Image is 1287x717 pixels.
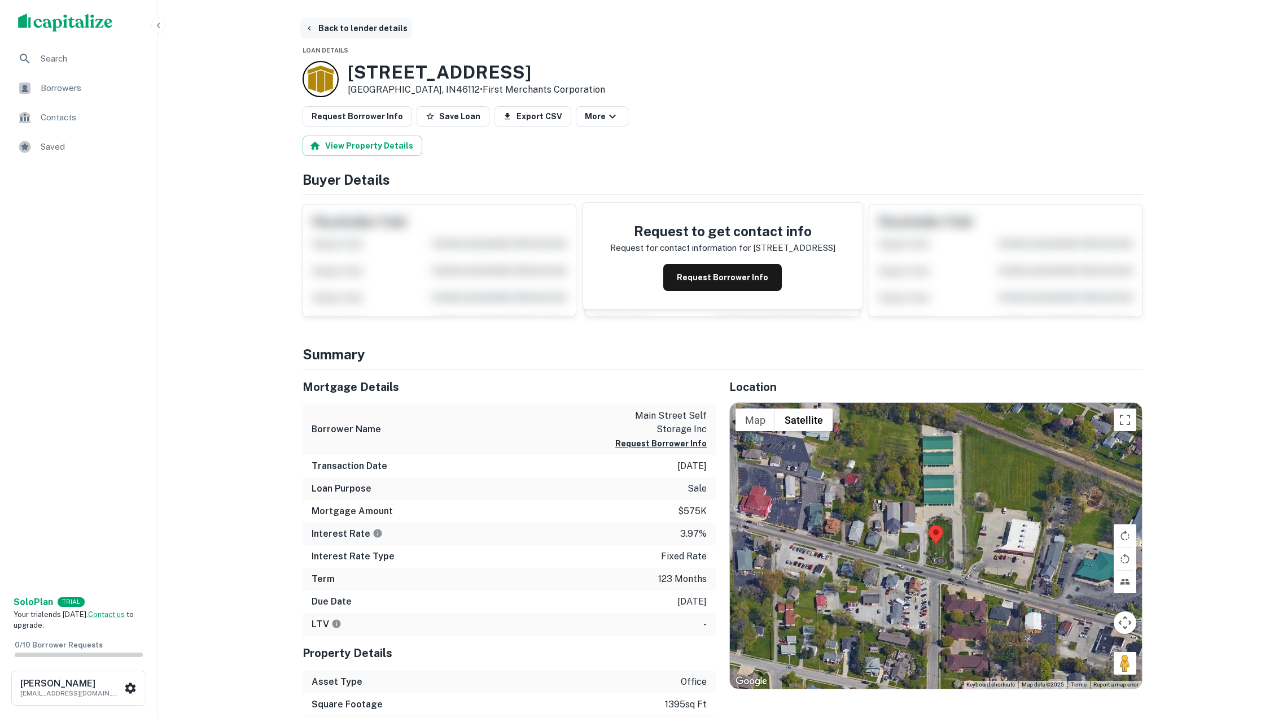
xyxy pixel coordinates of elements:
[610,241,751,255] p: Request for contact information for
[20,679,122,688] h6: [PERSON_NAME]
[9,104,148,131] a: Contacts
[417,106,489,127] button: Save Loan
[605,409,707,436] p: main street self storage inc
[300,18,412,38] button: Back to lender details
[312,423,381,436] h6: Borrower Name
[312,595,352,609] h6: Due Date
[483,84,605,95] a: First Merchants Corporation
[9,133,148,160] a: Saved
[678,505,707,518] p: $575k
[665,698,707,711] p: 1395 sq ft
[348,62,605,83] h3: [STREET_ADDRESS]
[576,106,628,127] button: More
[680,527,707,541] p: 3.97%
[88,610,125,619] a: Contact us
[312,505,393,518] h6: Mortgage Amount
[303,136,422,156] button: View Property Details
[1022,681,1064,688] span: Map data ©2025
[1071,681,1087,688] a: Terms (opens in new tab)
[663,264,782,291] button: Request Borrower Info
[1114,571,1136,593] button: Tilt map
[348,83,605,97] p: [GEOGRAPHIC_DATA], IN46112 •
[20,688,122,698] p: [EMAIL_ADDRESS][DOMAIN_NAME]
[1114,652,1136,675] button: Drag Pegman onto the map to open Street View
[41,111,142,124] span: Contacts
[688,482,707,496] p: sale
[312,572,335,586] h6: Term
[1093,681,1139,688] a: Report a map error
[41,140,142,154] span: Saved
[775,409,833,431] button: Show satellite imagery
[753,241,835,255] p: [STREET_ADDRESS]
[303,344,1142,364] h4: Summary
[15,641,103,649] span: 0 / 10 Borrower Requests
[312,527,383,541] h6: Interest Rate
[1231,627,1287,681] iframe: Chat Widget
[677,595,707,609] p: [DATE]
[661,550,707,563] p: fixed rate
[1114,409,1136,431] button: Toggle fullscreen view
[494,106,571,127] button: Export CSV
[733,674,770,689] img: Google
[733,674,770,689] a: Open this area in Google Maps (opens a new window)
[58,597,85,607] div: TRIAL
[677,459,707,473] p: [DATE]
[703,618,707,631] p: -
[303,645,716,662] h5: Property Details
[1114,547,1136,570] button: Rotate map counterclockwise
[11,671,146,706] button: [PERSON_NAME][EMAIL_ADDRESS][DOMAIN_NAME]
[303,47,348,54] span: Loan Details
[729,379,1142,396] h5: Location
[966,681,1015,689] button: Keyboard shortcuts
[41,81,142,95] span: Borrowers
[303,379,716,396] h5: Mortgage Details
[373,528,383,538] svg: The interest rates displayed on the website are for informational purposes only and may be report...
[303,106,412,127] button: Request Borrower Info
[9,45,148,72] a: Search
[312,618,342,631] h6: LTV
[331,619,342,629] svg: LTVs displayed on the website are for informational purposes only and may be reported incorrectly...
[312,482,371,496] h6: Loan Purpose
[1114,611,1136,634] button: Map camera controls
[14,610,134,630] span: Your trial ends [DATE]. to upgrade.
[41,52,142,66] span: Search
[1114,524,1136,547] button: Rotate map clockwise
[14,597,53,607] strong: Solo Plan
[303,170,1142,190] h4: Buyer Details
[658,572,707,586] p: 123 months
[610,221,835,241] h4: Request to get contact info
[615,437,707,450] button: Request Borrower Info
[312,459,387,473] h6: Transaction Date
[312,698,383,711] h6: Square Footage
[681,675,707,689] p: office
[312,675,362,689] h6: Asset Type
[18,14,113,32] img: capitalize-logo.png
[9,75,148,102] a: Borrowers
[14,596,53,609] a: SoloPlan
[312,550,395,563] h6: Interest Rate Type
[736,409,775,431] button: Show street map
